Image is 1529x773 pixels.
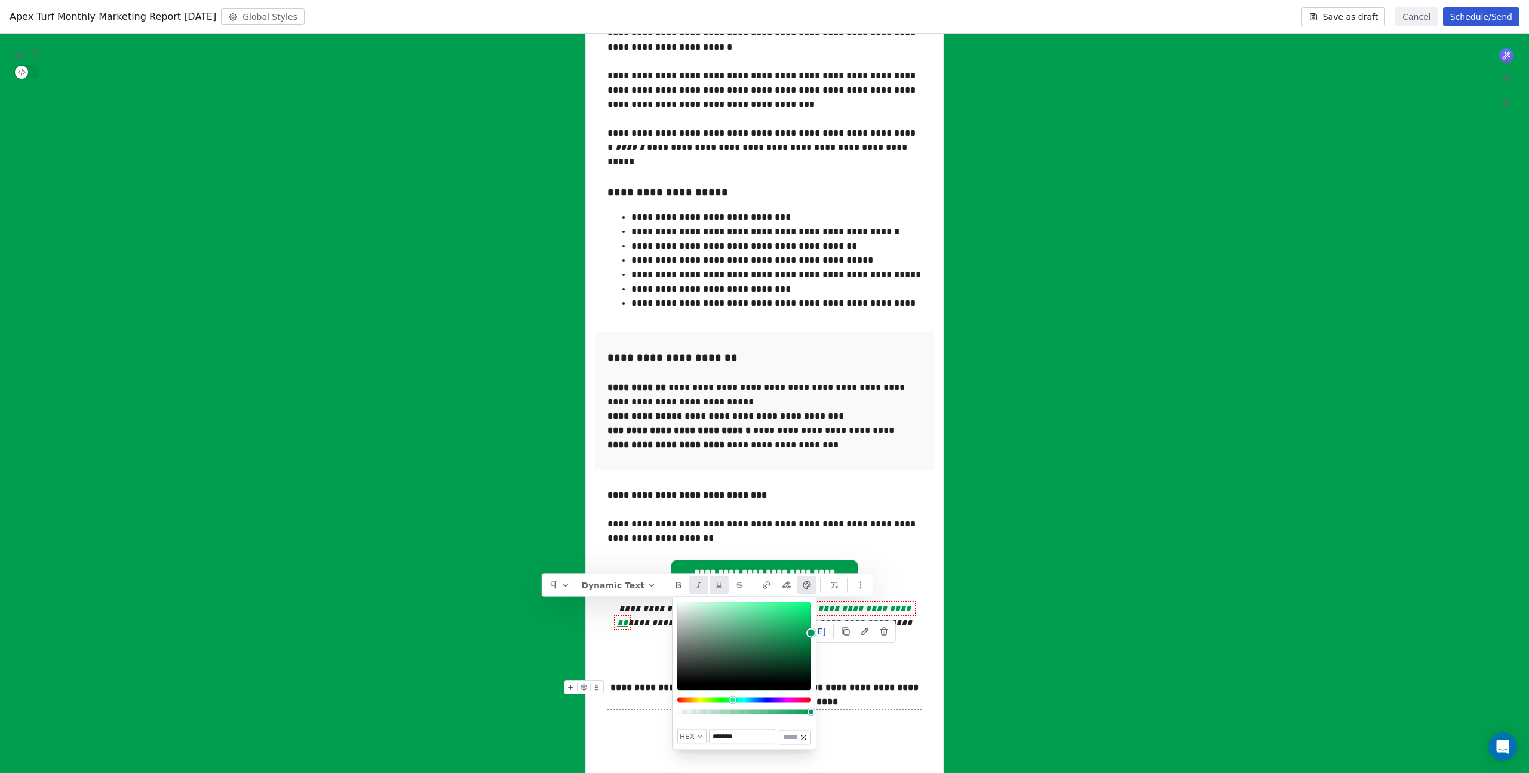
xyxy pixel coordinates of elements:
[1443,7,1519,26] button: Schedule/Send
[1488,732,1517,761] div: Open Intercom Messenger
[1395,7,1438,26] button: Cancel
[10,10,216,24] span: Apex Turf Monthly Marketing Report [DATE]
[1301,7,1386,26] button: Save as draft
[221,8,305,25] button: Global Styles
[677,710,811,714] div: Alpha
[677,698,811,703] div: Hue
[677,602,811,683] div: Color
[576,576,661,594] button: Dynamic Text
[677,729,707,744] button: HEX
